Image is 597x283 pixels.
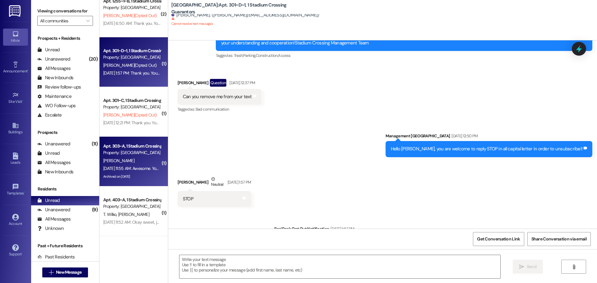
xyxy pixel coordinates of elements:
[103,21,411,26] div: [DATE] 6:50 AM: Thank you. You will no longer receive texts from this thread. Please reply with '...
[234,53,243,58] span: Trash ,
[37,47,60,53] div: Unread
[86,18,90,23] i: 
[178,105,261,114] div: Tagged as:
[37,6,93,16] label: Viewing conversations for
[103,104,161,110] div: Property: [GEOGRAPHIC_DATA]
[527,263,536,270] span: Send
[28,68,29,72] span: •
[37,65,71,72] div: All Messages
[31,243,99,249] div: Past + Future Residents
[103,166,358,171] div: [DATE] 11:55 AM: Awesome. You are so welcome. I apologize that that took so long. I finally just ...
[450,133,478,139] div: [DATE] 12:50 PM
[477,236,520,242] span: Get Conversation Link
[178,176,251,191] div: [PERSON_NAME]
[103,212,118,217] span: T. Wilko
[103,197,161,203] div: Apt. 403~A, 1 Stadium Crossing
[31,129,99,136] div: Prospects
[37,254,75,260] div: Past Residents
[210,176,224,189] div: Neutral
[103,203,161,210] div: Property: [GEOGRAPHIC_DATA]
[513,260,543,274] button: Send
[37,169,73,175] div: New Inbounds
[37,207,70,213] div: Unanswered
[3,212,28,229] a: Account
[31,186,99,192] div: Residents
[90,205,99,215] div: (9)
[243,53,256,58] span: Parking ,
[103,149,161,156] div: Property: [GEOGRAPHIC_DATA]
[49,270,53,275] i: 
[527,232,591,246] button: Share Conversation via email
[103,4,161,11] div: Property: [GEOGRAPHIC_DATA]
[42,267,88,277] button: New Message
[9,5,22,17] img: ResiDesk Logo
[37,84,81,90] div: Review follow-ups
[183,196,193,202] div: STOP
[519,264,524,269] i: 
[3,29,28,45] a: Inbox
[3,90,28,107] a: Site Visit •
[118,212,149,217] span: [PERSON_NAME]
[103,219,395,225] div: [DATE] 11:52 AM: Okay sweet, just contact them! I got your lease sent to you and your guarantor:)...
[178,79,261,89] div: [PERSON_NAME]
[572,264,576,269] i: 
[103,120,410,126] div: [DATE] 12:21 PM: Thank you. You will no longer receive texts from this thread. Please reply with ...
[90,139,99,149] div: (11)
[37,56,70,62] div: Unanswered
[171,17,213,26] sup: Cannot receive text messages
[87,54,99,64] div: (20)
[103,70,409,76] div: [DATE] 1:57 PM: Thank you. You will no longer receive texts from this thread. Please reply with '...
[37,103,76,109] div: WO Follow-ups
[40,16,83,26] input: All communities
[171,2,296,15] b: [GEOGRAPHIC_DATA]: Apt. 301~D~1, 1 Stadium Crossing Guarantors
[37,159,71,166] div: All Messages
[391,146,583,152] div: Hello [PERSON_NAME], you are welcome to reply STOP in all capital letter in order to unsubscribe!!
[103,112,156,118] span: [PERSON_NAME] (Opted Out)
[37,75,73,81] div: New Inbounds
[37,197,60,204] div: Unread
[103,173,161,180] div: Archived on [DATE]
[31,35,99,42] div: Prospects + Residents
[103,143,161,149] div: Apt. 303~A, 1 Stadium Crossing
[103,48,161,54] div: Apt. 301~D~1, 1 Stadium Crossing Guarantors
[56,269,81,276] span: New Message
[274,226,592,234] div: ResiDesk Opt Out Notification
[278,53,290,58] span: Access
[37,141,70,147] div: Unanswered
[226,179,251,185] div: [DATE] 1:57 PM
[256,53,278,58] span: Construction ,
[228,80,255,86] div: [DATE] 12:37 PM
[37,93,72,100] div: Maintenance
[183,94,252,100] div: Can you remove me from your text
[196,107,229,112] span: Bad communication
[473,232,524,246] button: Get Conversation Link
[22,98,23,103] span: •
[386,133,593,141] div: Management [GEOGRAPHIC_DATA]
[3,120,28,137] a: Buildings
[103,54,161,61] div: Property: [GEOGRAPHIC_DATA]
[329,226,354,232] div: [DATE] 1:57 PM
[3,151,28,167] a: Leads
[103,158,134,163] span: [PERSON_NAME]
[3,242,28,259] a: Support
[531,236,587,242] span: Share Conversation via email
[3,181,28,198] a: Templates •
[103,62,156,68] span: [PERSON_NAME] (Opted Out)
[103,13,156,18] span: [PERSON_NAME] (Opted Out)
[37,112,62,118] div: Escalate
[171,12,319,18] div: [PERSON_NAME]. ([PERSON_NAME][EMAIL_ADDRESS][DOMAIN_NAME])
[24,190,25,194] span: •
[37,225,64,232] div: Unknown
[103,97,161,104] div: Apt. 301~C, 1 Stadium Crossing Guarantors
[216,51,592,60] div: Tagged as:
[37,150,60,157] div: Unread
[210,79,226,87] div: Question
[37,216,71,222] div: All Messages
